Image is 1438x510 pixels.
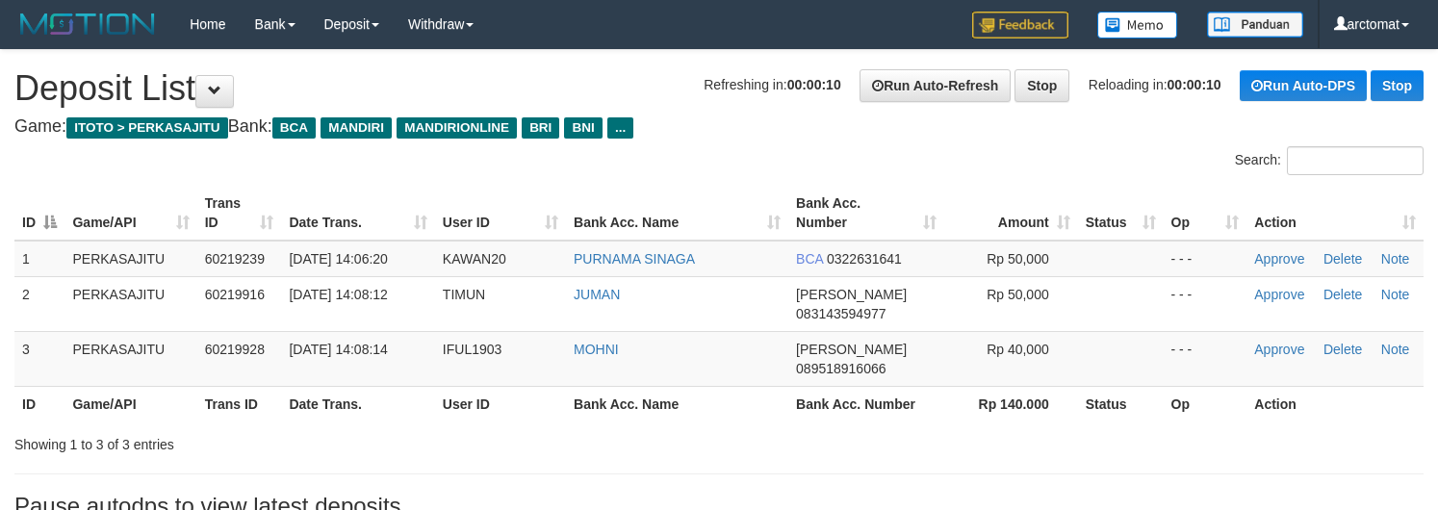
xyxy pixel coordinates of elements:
[1078,386,1164,421] th: Status
[972,12,1068,38] img: Feedback.jpg
[564,117,602,139] span: BNI
[522,117,559,139] span: BRI
[796,342,907,357] span: [PERSON_NAME]
[796,287,907,302] span: [PERSON_NAME]
[321,117,392,139] span: MANDIRI
[289,251,387,267] span: [DATE] 14:06:20
[1323,251,1362,267] a: Delete
[14,10,161,38] img: MOTION_logo.png
[1371,70,1424,101] a: Stop
[1164,241,1247,277] td: - - -
[64,331,196,386] td: PERKASAJITU
[14,69,1424,108] h1: Deposit List
[443,342,501,357] span: IFUL1903
[566,186,788,241] th: Bank Acc. Name: activate to sort column ascending
[281,186,434,241] th: Date Trans.: activate to sort column ascending
[272,117,316,139] span: BCA
[1254,342,1304,357] a: Approve
[14,117,1424,137] h4: Game: Bank:
[64,386,196,421] th: Game/API
[1164,331,1247,386] td: - - -
[704,77,840,92] span: Refreshing in:
[443,287,485,302] span: TIMUN
[443,251,506,267] span: KAWAN20
[14,427,585,454] div: Showing 1 to 3 of 3 entries
[14,276,64,331] td: 2
[14,241,64,277] td: 1
[796,306,886,321] span: Copy 083143594977 to clipboard
[607,117,633,139] span: ...
[796,251,823,267] span: BCA
[574,342,619,357] a: MOHNI
[987,342,1049,357] span: Rp 40,000
[1246,386,1424,421] th: Action
[574,287,620,302] a: JUMAN
[788,386,943,421] th: Bank Acc. Number
[64,241,196,277] td: PERKASAJITU
[1381,251,1410,267] a: Note
[1254,287,1304,302] a: Approve
[1207,12,1303,38] img: panduan.png
[1381,342,1410,357] a: Note
[787,77,841,92] strong: 00:00:10
[1323,342,1362,357] a: Delete
[1168,77,1221,92] strong: 00:00:10
[1164,386,1247,421] th: Op
[281,386,434,421] th: Date Trans.
[1235,146,1424,175] label: Search:
[205,251,265,267] span: 60219239
[435,386,566,421] th: User ID
[14,331,64,386] td: 3
[397,117,517,139] span: MANDIRIONLINE
[1078,186,1164,241] th: Status: activate to sort column ascending
[1323,287,1362,302] a: Delete
[1287,146,1424,175] input: Search:
[1164,186,1247,241] th: Op: activate to sort column ascending
[987,287,1049,302] span: Rp 50,000
[1246,186,1424,241] th: Action: activate to sort column ascending
[1089,77,1221,92] span: Reloading in:
[944,186,1078,241] th: Amount: activate to sort column ascending
[827,251,902,267] span: Copy 0322631641 to clipboard
[64,186,196,241] th: Game/API: activate to sort column ascending
[566,386,788,421] th: Bank Acc. Name
[205,342,265,357] span: 60219928
[1254,251,1304,267] a: Approve
[197,186,282,241] th: Trans ID: activate to sort column ascending
[64,276,196,331] td: PERKASAJITU
[944,386,1078,421] th: Rp 140.000
[796,361,886,376] span: Copy 089518916066 to clipboard
[66,117,228,139] span: ITOTO > PERKASAJITU
[1097,12,1178,38] img: Button%20Memo.svg
[205,287,265,302] span: 60219916
[14,386,64,421] th: ID
[197,386,282,421] th: Trans ID
[860,69,1011,102] a: Run Auto-Refresh
[1014,69,1069,102] a: Stop
[435,186,566,241] th: User ID: activate to sort column ascending
[289,342,387,357] span: [DATE] 14:08:14
[1240,70,1367,101] a: Run Auto-DPS
[1381,287,1410,302] a: Note
[1164,276,1247,331] td: - - -
[987,251,1049,267] span: Rp 50,000
[14,186,64,241] th: ID: activate to sort column descending
[788,186,943,241] th: Bank Acc. Number: activate to sort column ascending
[574,251,695,267] a: PURNAMA SINAGA
[289,287,387,302] span: [DATE] 14:08:12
